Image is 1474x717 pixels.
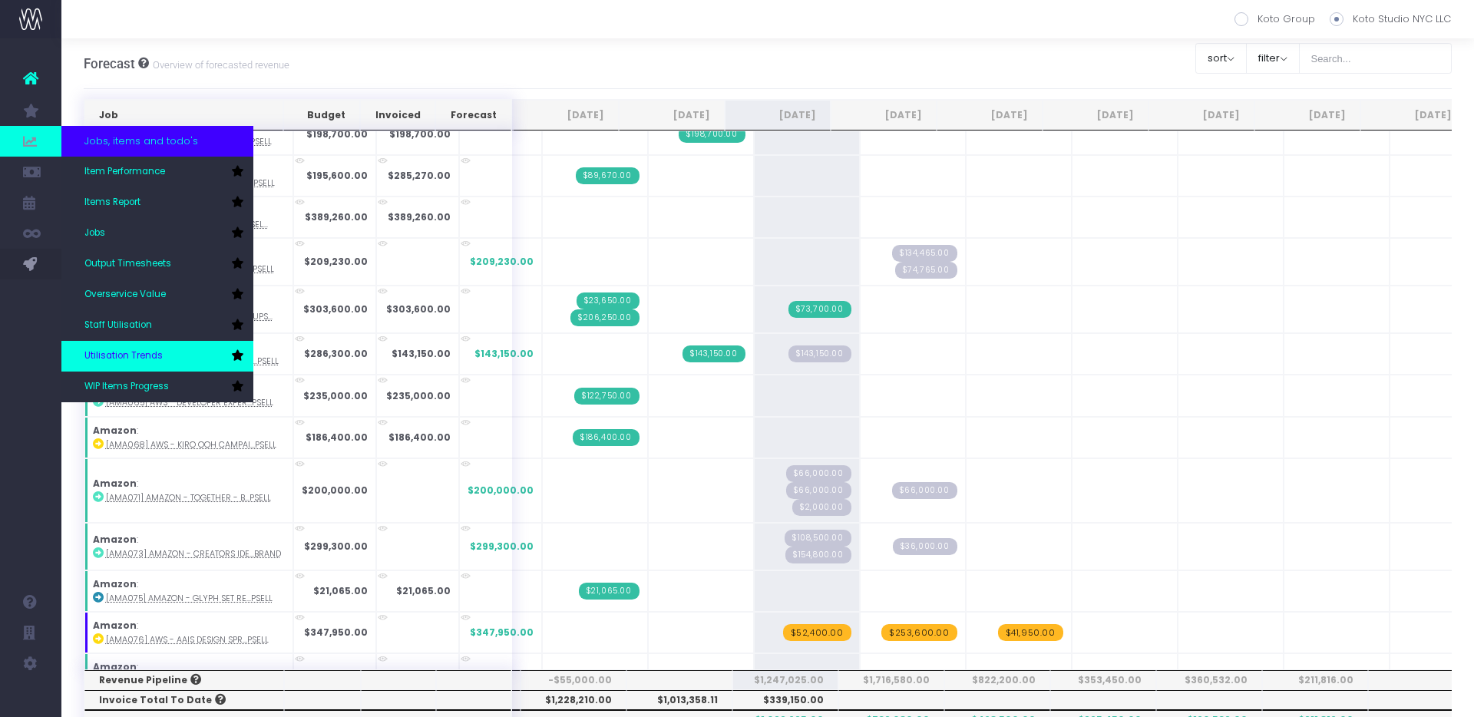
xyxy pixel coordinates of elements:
[1050,670,1156,690] th: $353,450.00
[19,686,42,709] img: images/default_profile_image.png
[61,279,253,310] a: Overservice Value
[61,187,253,218] a: Items Report
[788,301,851,318] span: Streamtime Invoice: 334 – [AMA061] Amazon - Pay - Brand - Upsell
[570,309,640,326] span: Streamtime Invoice: 313 – [AMA061] Amazon - Pay - Brand - Upsell
[283,100,359,131] th: Budget
[388,431,451,444] strong: $186,400.00
[310,667,368,680] strong: $57,500.00
[360,100,435,131] th: Invoiced
[785,530,851,547] span: Streamtime Draft Invoice: 321 – [AMA073] Amazon - Creators Identity - Brand
[893,538,957,555] span: Streamtime Draft Invoice: null – [AMA073] Amazon - Creators Identity - Brand
[306,431,368,444] strong: $186,400.00
[579,583,640,600] span: Streamtime Invoice: 310 – [AMA075] Amazon - Glyph Set Reduction - Brand - Upsell
[838,670,944,690] th: $1,716,580.00
[573,429,640,446] span: Streamtime Invoice: 323 – [AMA068] AWS - OOH Campaign - Campaign - Upsell
[304,540,368,553] strong: $299,300.00
[84,319,152,332] span: Staff Utilisation
[786,465,851,482] span: Streamtime Draft Invoice: null – [AMA071] Amazon - Together - Brand - Upsell
[474,347,534,361] span: $143,150.00
[682,345,745,362] span: Streamtime Invoice: 322 – [AMA063] Amazon - Supply Chain Services - Brand - Upsell - 1
[61,249,253,279] a: Output Timesheets
[732,670,838,690] th: $1,247,025.00
[577,292,640,309] span: Streamtime Invoice: 314 – [AMA061] Amazon - Pay - Brand - Upsell
[84,570,293,612] td: :
[521,690,626,710] th: $1,228,210.00
[574,388,640,405] span: Streamtime Invoice: 318 – [AMA065] Amazon - Developer Experience Graphics - Brand - Upsell - 2
[386,389,451,402] strong: $235,000.00
[84,134,198,149] span: Jobs, items and todo's
[892,482,957,499] span: Streamtime Draft Invoice: null – [AMA071] Amazon - Together - Brand - Upsell
[93,577,137,590] strong: Amazon
[84,612,293,653] td: :
[386,302,451,316] strong: $303,600.00
[619,100,725,131] th: Aug 25: activate to sort column ascending
[786,482,851,499] span: Streamtime Draft Invoice: null – [AMA071] Amazon - Together - Brand - Upsell
[84,670,285,690] th: Revenue Pipeline
[1156,670,1262,690] th: $360,532.00
[84,349,163,363] span: Utilisation Trends
[892,245,957,262] span: Streamtime Draft Invoice: null – [AMA055] AWS Iconography & Illustration Phase 2 - 1
[881,624,957,641] span: wayahead Revenue Forecast Item
[1299,43,1453,74] input: Search...
[895,262,957,279] span: Streamtime Draft Invoice: null – [AMA055] AWS Iconography & Illustration Phase 2 - 2
[106,634,269,646] abbr: [AMA076] AWS - AAIS Design Sprint - Brand - Upsell
[831,100,937,131] th: Oct 25: activate to sort column ascending
[468,484,534,497] span: $200,000.00
[1360,100,1466,131] th: Mar 26: activate to sort column ascending
[84,226,105,240] span: Jobs
[998,624,1063,641] span: wayahead Revenue Forecast Item
[305,210,368,223] strong: $389,260.00
[84,56,135,71] span: Forecast
[626,690,732,710] th: $1,013,358.11
[513,100,619,131] th: Jul 25: activate to sort column ascending
[106,593,273,604] abbr: [AMA075] Amazon - Glyph Set Reduction - Brand - Upsell
[93,533,137,546] strong: Amazon
[61,372,253,402] a: WIP Items Progress
[84,523,293,570] td: :
[389,127,451,140] strong: $198,700.00
[84,196,140,210] span: Items Report
[679,126,745,143] span: Streamtime Invoice: 320 – [AMA048] Amazon Fire Devices
[304,347,368,360] strong: $286,300.00
[61,157,253,187] a: Item Performance
[61,341,253,372] a: Utilisation Trends
[303,389,368,402] strong: $235,000.00
[93,660,137,673] strong: Amazon
[61,310,253,341] a: Staff Utilisation
[1043,100,1148,131] th: Dec 25: activate to sort column ascending
[306,127,368,140] strong: $198,700.00
[388,210,451,223] strong: $389,260.00
[93,424,137,437] strong: Amazon
[84,458,293,523] td: :
[149,56,289,71] small: Overview of forecasted revenue
[106,439,276,451] abbr: [AMA068] AWS - Kiro OOH Campaign - Campaign - Upsell
[84,417,293,458] td: :
[84,288,166,302] span: Overservice Value
[1262,670,1368,690] th: $211,816.00
[84,100,284,131] th: Job: activate to sort column ascending
[304,255,368,268] strong: $209,230.00
[302,484,368,497] strong: $200,000.00
[937,100,1043,131] th: Nov 25: activate to sort column ascending
[84,165,165,179] span: Item Performance
[84,257,171,271] span: Output Timesheets
[576,167,640,184] span: Streamtime Invoice: 309 – [AMA052] AWS Iconography & Illustration
[435,100,511,131] th: Forecast
[792,499,851,516] span: Streamtime Draft Invoice: null – [AMA071] Amazon - Together - Brand - Upsell
[93,477,137,490] strong: Amazon
[732,690,838,710] th: $339,150.00
[944,670,1050,690] th: $822,200.00
[106,492,271,504] abbr: [AMA071] Amazon - Together - Brand - Upsell
[388,169,451,182] strong: $285,270.00
[521,670,626,690] th: -$55,000.00
[725,100,831,131] th: Sep 25: activate to sort column ascending
[785,547,851,563] span: Streamtime Draft Invoice: null – [AMA073] Amazon - Creators Identity - Brand
[106,397,273,408] abbr: [AMA065] AWS - Developer Experience Graphics - Brand - Upsell
[470,626,534,639] span: $347,950.00
[1330,12,1451,27] label: Koto Studio NYC LLC
[306,169,368,182] strong: $195,600.00
[106,548,281,560] abbr: [AMA073] Amazon - Creators Identity - Brand
[470,540,534,553] span: $299,300.00
[788,345,851,362] span: Streamtime Draft Invoice: null – [AMA063] Amazon - Supply Chain Services - Brand - Upsell - 1
[84,690,285,710] th: Invoice Total To Date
